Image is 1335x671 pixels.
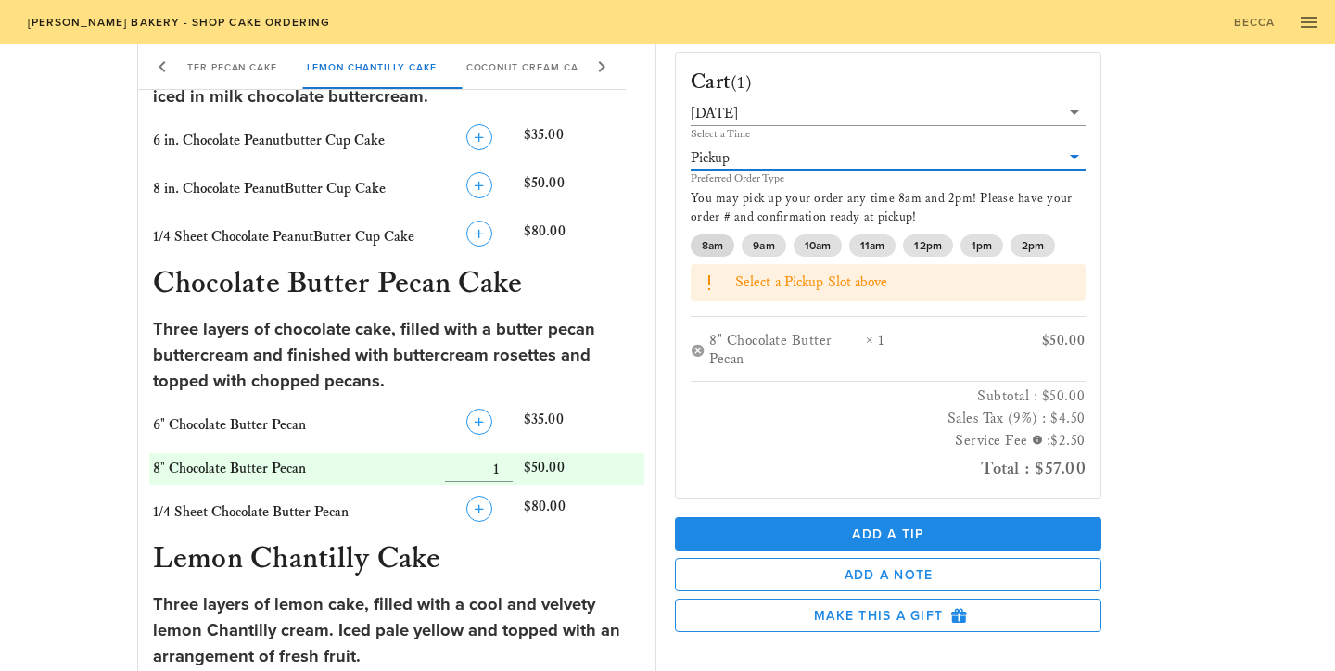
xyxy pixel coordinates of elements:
span: Becca [1233,16,1275,29]
span: 9am [753,234,774,257]
button: Add a Note [675,558,1101,591]
div: [DATE] [691,106,738,122]
span: $2.50 [1050,433,1086,450]
div: [DATE] [691,101,1086,125]
span: 8am [702,234,723,257]
div: Three layers of lemon cake, filled with a cool and velvety lemon Chantilly cream. Iced pale yello... [153,592,642,669]
span: Add a Tip [690,526,1087,542]
div: × 1 [866,332,991,371]
span: 6" Chocolate Butter Pecan [153,416,306,434]
span: 2pm [1022,234,1044,257]
div: Coconut Cream Cake [451,44,605,89]
div: $80.00 [520,492,644,533]
div: $50.00 [991,332,1085,371]
div: Preferred Order Type [691,173,1086,184]
div: Lemon Chantilly Cake [292,44,451,89]
div: $50.00 [520,169,644,209]
div: Chocolate Butter Pecan Cake [83,44,291,89]
p: You may pick up your order any time 8am and 2pm! Please have your order # and confirmation ready ... [691,190,1086,227]
span: 8" Chocolate Butter Pecan [153,460,306,477]
span: 10am [805,234,831,257]
span: Make this a Gift [691,607,1086,624]
h3: Lemon Chantilly Cake [149,540,645,581]
span: 11am [860,234,884,257]
h2: Total : $57.00 [691,453,1086,483]
span: 1/4 Sheet Chocolate Butter Pecan [153,503,349,521]
div: $35.00 [520,120,644,161]
div: $80.00 [520,217,644,258]
span: 12pm [914,234,941,257]
h3: Sales Tax (9%) : $4.50 [691,409,1086,431]
div: Pickup [691,146,1086,170]
span: 6 in. Chocolate Peanutbutter Cup Cake [153,132,385,149]
span: 1pm [972,234,992,257]
div: 8" Chocolate Butter Pecan [709,332,866,371]
span: Add a Note [691,567,1086,583]
button: Make this a Gift [675,599,1101,632]
div: Select a Time [691,129,1086,140]
h3: Service Fee : [691,431,1086,454]
div: $35.00 [520,405,644,446]
h3: Cart [691,68,752,97]
a: [PERSON_NAME] Bakery - Shop Cake Ordering [15,9,342,35]
span: (1) [731,71,752,94]
h3: Chocolate Butter Pecan Cake [149,265,645,306]
button: Add a Tip [675,517,1101,551]
span: Select a Pickup Slot above [735,273,888,291]
span: 1/4 Sheet Chocolate PeanutButter Cup Cake [153,228,414,246]
div: Three layers of chocolate cake, filled with a butter pecan buttercream and finished with buttercr... [153,317,642,394]
h3: Subtotal : $50.00 [691,386,1086,409]
div: $50.00 [520,453,644,485]
span: 8 in. Chocolate PeanutButter Cup Cake [153,180,386,197]
div: Pickup [691,150,730,167]
span: [PERSON_NAME] Bakery - Shop Cake Ordering [26,16,330,29]
a: Becca [1222,9,1287,35]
